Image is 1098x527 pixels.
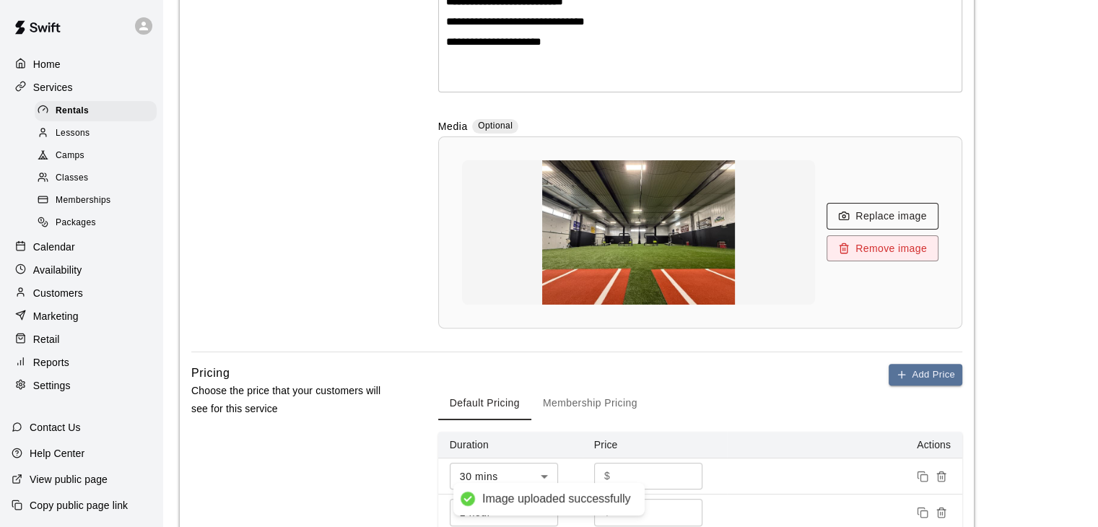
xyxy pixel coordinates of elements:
[12,53,151,75] a: Home
[33,240,75,254] p: Calendar
[913,467,932,486] button: Duplicate price
[932,467,951,486] button: Remove price
[33,286,83,300] p: Customers
[450,463,558,489] div: 30 mins
[30,498,128,513] p: Copy public page link
[12,328,151,350] a: Retail
[12,305,151,327] a: Marketing
[33,309,79,323] p: Marketing
[12,259,151,281] a: Availability
[12,236,151,258] a: Calendar
[932,503,951,522] button: Remove price
[191,382,392,418] p: Choose the price that your customers will see for this service
[494,160,783,305] img: Service image
[12,77,151,98] a: Services
[913,503,932,522] button: Duplicate price
[35,100,162,122] a: Rentals
[604,469,610,484] p: $
[450,499,558,526] div: 1 hour
[30,472,108,487] p: View public page
[727,432,962,458] th: Actions
[478,121,513,131] span: Optional
[438,386,531,420] button: Default Pricing
[35,190,162,212] a: Memberships
[56,104,89,118] span: Rentals
[583,432,727,458] th: Price
[33,80,73,95] p: Services
[33,57,61,71] p: Home
[191,364,230,383] h6: Pricing
[12,352,151,373] a: Reports
[35,168,157,188] div: Classes
[438,119,468,136] label: Media
[30,420,81,435] p: Contact Us
[33,263,82,277] p: Availability
[827,235,938,262] button: Remove image
[12,282,151,304] a: Customers
[531,386,649,420] button: Membership Pricing
[35,101,157,121] div: Rentals
[56,216,96,230] span: Packages
[438,432,583,458] th: Duration
[56,126,90,141] span: Lessons
[30,446,84,461] p: Help Center
[56,171,88,186] span: Classes
[12,375,151,396] a: Settings
[33,355,69,370] p: Reports
[35,122,162,144] a: Lessons
[35,146,157,166] div: Camps
[33,332,60,347] p: Retail
[33,378,71,393] p: Settings
[35,191,157,211] div: Memberships
[35,212,162,235] a: Packages
[889,364,962,386] button: Add Price
[35,123,157,144] div: Lessons
[482,492,630,507] div: Image uploaded successfully
[827,203,938,230] button: Replace image
[35,213,157,233] div: Packages
[35,145,162,167] a: Camps
[35,167,162,190] a: Classes
[56,149,84,163] span: Camps
[56,193,110,208] span: Memberships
